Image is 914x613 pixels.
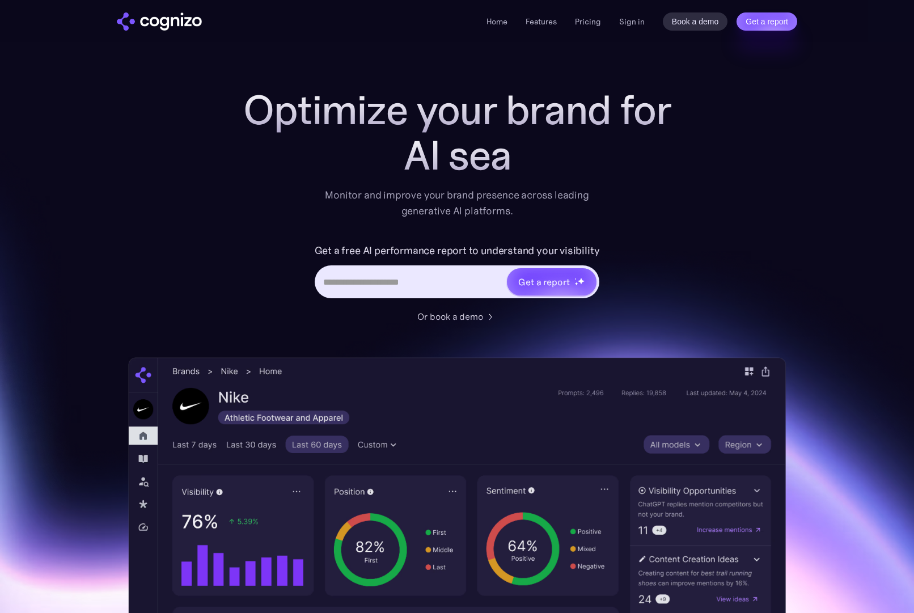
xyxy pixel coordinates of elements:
[619,15,645,28] a: Sign in
[318,187,596,219] div: Monitor and improve your brand presence across leading generative AI platforms.
[230,133,684,178] div: AI sea
[315,242,600,304] form: Hero URL Input Form
[506,267,598,297] a: Get a reportstarstarstar
[577,277,585,285] img: star
[574,282,578,286] img: star
[526,16,557,27] a: Features
[315,242,600,260] label: Get a free AI performance report to understand your visibility
[230,87,684,133] h1: Optimize your brand for
[575,16,601,27] a: Pricing
[737,12,797,31] a: Get a report
[117,12,202,31] a: home
[663,12,728,31] a: Book a demo
[574,278,576,280] img: star
[417,310,483,323] div: Or book a demo
[486,16,507,27] a: Home
[117,12,202,31] img: cognizo logo
[417,310,497,323] a: Or book a demo
[518,275,569,289] div: Get a report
